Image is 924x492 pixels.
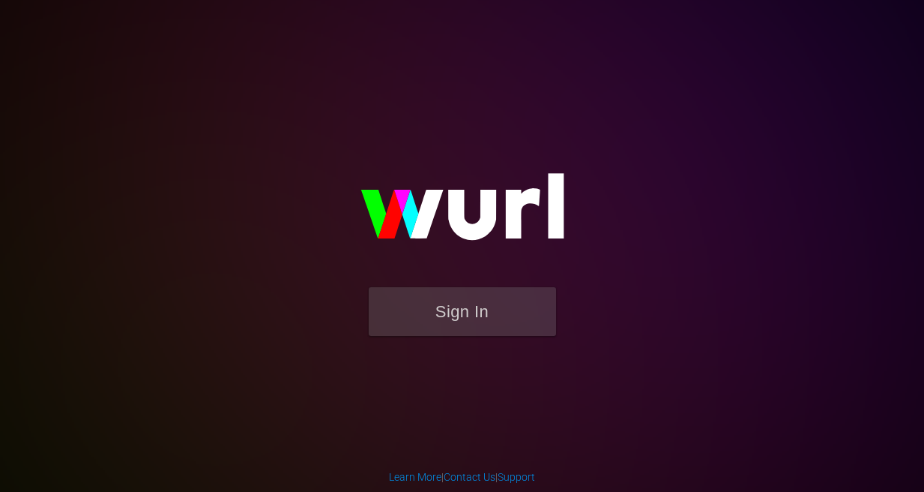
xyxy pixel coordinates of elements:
[389,469,535,484] div: | |
[498,471,535,483] a: Support
[369,287,556,336] button: Sign In
[444,471,495,483] a: Contact Us
[312,141,612,286] img: wurl-logo-on-black-223613ac3d8ba8fe6dc639794a292ebdb59501304c7dfd60c99c58986ef67473.svg
[389,471,441,483] a: Learn More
